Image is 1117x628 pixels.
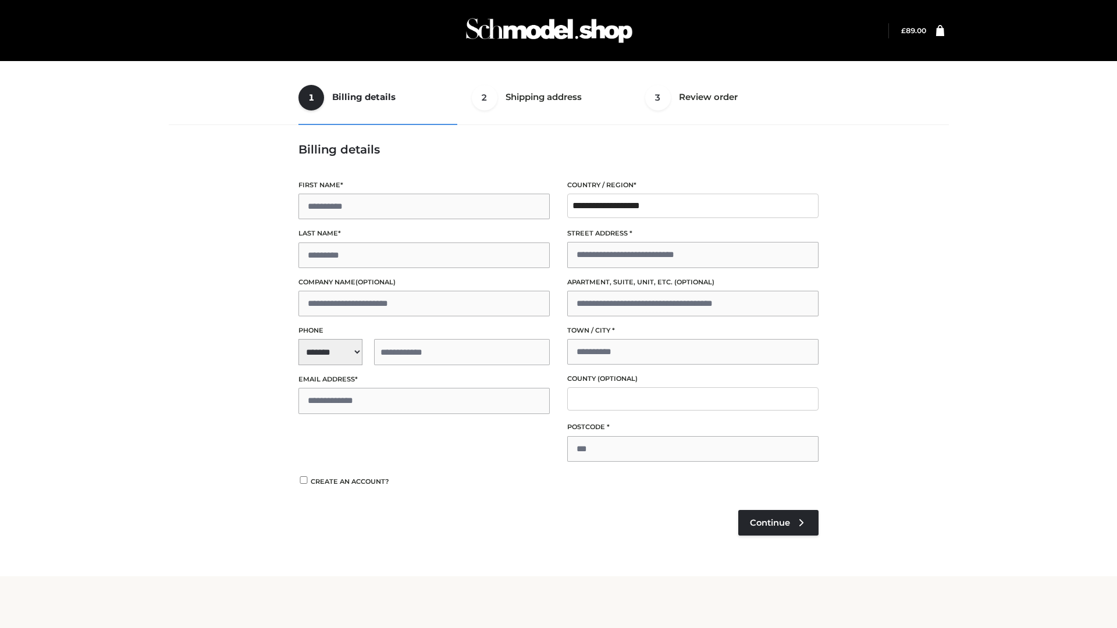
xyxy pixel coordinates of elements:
[298,142,819,156] h3: Billing details
[567,180,819,191] label: Country / Region
[597,374,638,383] span: (optional)
[298,325,550,336] label: Phone
[462,8,636,53] img: Schmodel Admin 964
[738,510,819,536] a: Continue
[567,228,819,239] label: Street address
[901,26,926,35] bdi: 89.00
[750,518,790,528] span: Continue
[298,476,309,484] input: Create an account?
[298,374,550,385] label: Email address
[674,278,714,286] span: (optional)
[298,277,550,288] label: Company name
[311,477,389,486] span: Create an account?
[355,278,396,286] span: (optional)
[567,325,819,336] label: Town / City
[567,277,819,288] label: Apartment, suite, unit, etc.
[901,26,906,35] span: £
[901,26,926,35] a: £89.00
[298,228,550,239] label: Last name
[567,422,819,433] label: Postcode
[567,373,819,384] label: County
[298,180,550,191] label: First name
